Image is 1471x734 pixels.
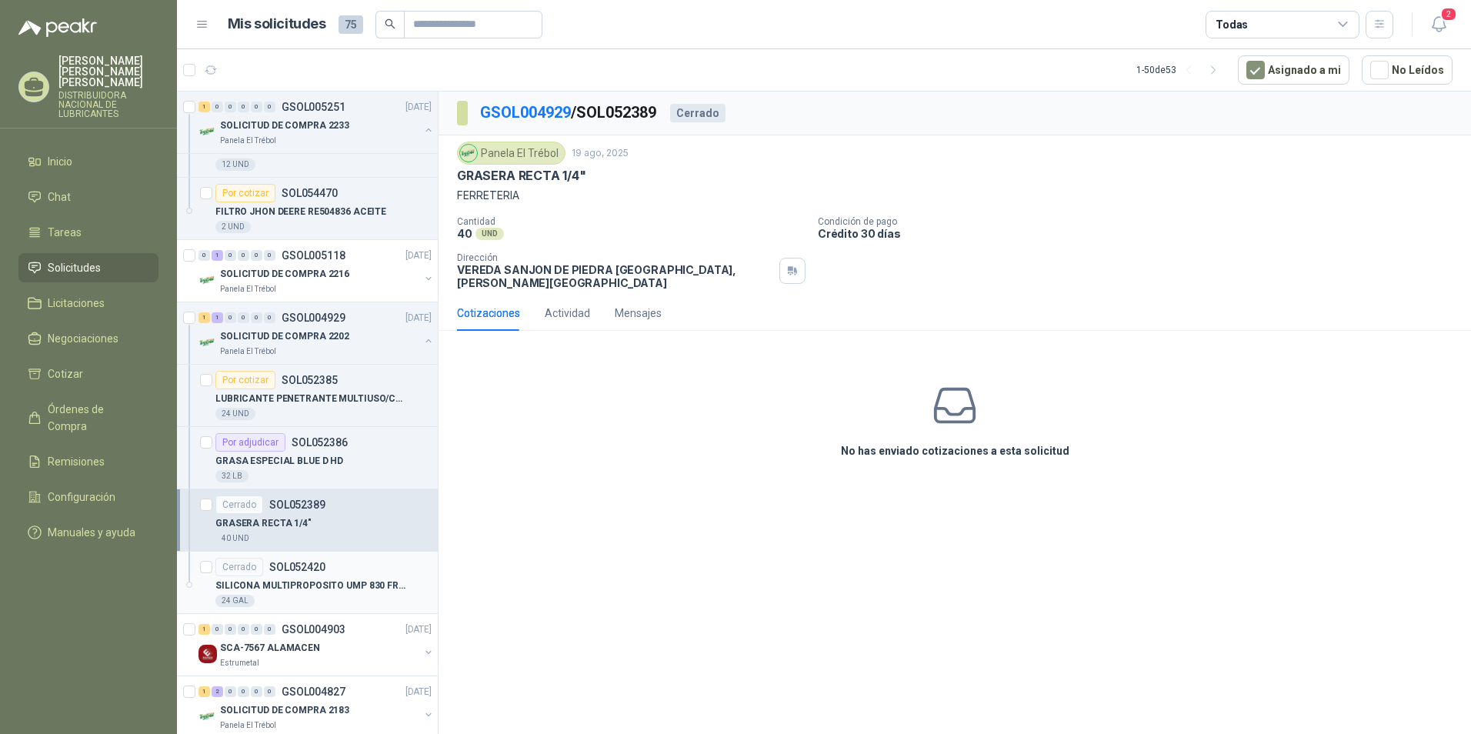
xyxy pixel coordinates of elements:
a: Órdenes de Compra [18,395,158,441]
img: Company Logo [198,645,217,663]
img: Company Logo [460,145,477,162]
div: 0 [251,624,262,635]
p: SOLICITUD DE COMPRA 2202 [220,329,349,344]
div: 1 [198,624,210,635]
div: 1 - 50 de 53 [1136,58,1226,82]
button: Asignado a mi [1238,55,1349,85]
p: GSOL004903 [282,624,345,635]
a: Cotizar [18,359,158,389]
p: SOL052386 [292,437,348,448]
p: GSOL005118 [282,250,345,261]
span: Negociaciones [48,330,118,347]
p: GSOL004827 [282,686,345,697]
span: 75 [339,15,363,34]
div: Cerrado [215,558,263,576]
p: SCA-7567 ALAMACEN [220,641,320,656]
p: Cantidad [457,216,806,227]
p: VEREDA SANJON DE PIEDRA [GEOGRAPHIC_DATA] , [PERSON_NAME][GEOGRAPHIC_DATA] [457,263,773,289]
div: Cotizaciones [457,305,520,322]
div: 0 [238,624,249,635]
div: 0 [225,686,236,697]
div: 1 [198,102,210,112]
p: Condición de pago [818,216,1465,227]
span: Tareas [48,224,82,241]
p: FERRETERIA [457,187,1453,204]
div: Cerrado [670,104,725,122]
div: 40 UND [215,532,255,545]
div: 0 [264,312,275,323]
p: GRASA ESPECIAL BLUE D HD [215,454,343,469]
p: [DATE] [405,100,432,115]
div: 1 [198,312,210,323]
div: 0 [225,102,236,112]
h1: Mis solicitudes [228,13,326,35]
div: Por cotizar [215,184,275,202]
a: 1 0 0 0 0 0 GSOL004903[DATE] Company LogoSCA-7567 ALAMACENEstrumetal [198,620,435,669]
div: 0 [264,102,275,112]
span: Licitaciones [48,295,105,312]
p: / SOL052389 [480,101,658,125]
p: SOL052420 [269,562,325,572]
a: Por cotizarSOL052385LUBRICANTE PENETRANTE MULTIUSO/CRC 3-3624 UND [177,365,438,427]
p: DISTRIBUIDORA NACIONAL DE LUBRICANTES [58,91,158,118]
span: Remisiones [48,453,105,470]
img: Company Logo [198,707,217,726]
p: SILICONA MULTIPROPOSITO UMP 830 FRIXO GRADO ALIMENTICIO [215,579,407,593]
a: GSOL004929 [480,103,571,122]
div: 32 LB [215,470,249,482]
a: Chat [18,182,158,212]
p: LUBRICANTE PENETRANTE MULTIUSO/CRC 3-36 [215,392,407,406]
p: Panela El Trébol [220,135,276,147]
div: Cerrado [215,495,263,514]
a: Remisiones [18,447,158,476]
p: GSOL004929 [282,312,345,323]
div: 0 [251,312,262,323]
a: Negociaciones [18,324,158,353]
div: 0 [264,686,275,697]
p: GSOL005251 [282,102,345,112]
p: SOLICITUD DE COMPRA 2233 [220,118,349,133]
div: Por adjudicar [215,433,285,452]
p: FILTRO JHON DEERE RE504836 ACEITE [215,205,386,219]
div: Mensajes [615,305,662,322]
div: 0 [238,686,249,697]
div: 0 [212,624,223,635]
a: Manuales y ayuda [18,518,158,547]
a: CerradoSOL052420SILICONA MULTIPROPOSITO UMP 830 FRIXO GRADO ALIMENTICIO24 GAL [177,552,438,614]
span: search [385,18,395,29]
a: Licitaciones [18,289,158,318]
p: Panela El Trébol [220,719,276,732]
p: [DATE] [405,311,432,325]
div: Todas [1216,16,1248,33]
p: Panela El Trébol [220,345,276,358]
div: 0 [251,102,262,112]
div: 24 GAL [215,595,255,607]
a: Inicio [18,147,158,176]
div: 12 UND [215,158,255,171]
div: Panela El Trébol [457,142,565,165]
span: Órdenes de Compra [48,401,144,435]
p: Dirección [457,252,773,263]
a: 1 1 0 0 0 0 GSOL004929[DATE] Company LogoSOLICITUD DE COMPRA 2202Panela El Trébol [198,309,435,358]
div: UND [475,228,504,240]
div: 0 [251,250,262,261]
div: 0 [238,102,249,112]
img: Company Logo [198,333,217,352]
div: 0 [264,624,275,635]
p: 19 ago, 2025 [572,146,629,161]
p: Estrumetal [220,657,259,669]
img: Company Logo [198,122,217,141]
div: Actividad [545,305,590,322]
p: Crédito 30 días [818,227,1465,240]
div: 0 [225,250,236,261]
div: 2 [212,686,223,697]
a: 0 1 0 0 0 0 GSOL005118[DATE] Company LogoSOLICITUD DE COMPRA 2216Panela El Trébol [198,246,435,295]
span: Configuración [48,489,115,505]
div: 0 [198,250,210,261]
p: Panela El Trébol [220,283,276,295]
div: 0 [238,312,249,323]
p: [DATE] [405,685,432,699]
p: SOLICITUD DE COMPRA 2216 [220,267,349,282]
p: [DATE] [405,249,432,263]
a: Tareas [18,218,158,247]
